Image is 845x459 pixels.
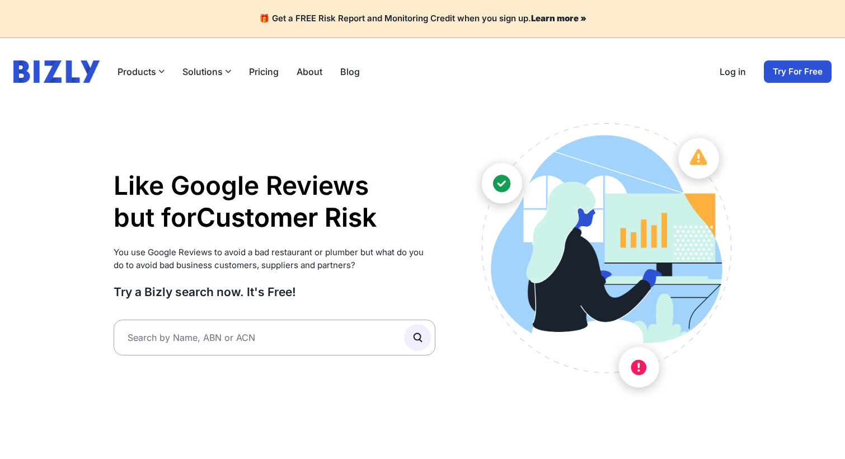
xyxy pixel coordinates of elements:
h1: Like Google Reviews but for [114,170,435,234]
li: Supplier Risk [196,202,377,234]
li: Partner Risk [196,234,377,266]
a: Pricing [249,65,279,78]
a: Learn more » [531,13,586,24]
p: You use Google Reviews to avoid a bad restaurant or plumber but what do you do to avoid bad busin... [114,246,435,271]
h4: 🎁 Get a FREE Risk Report and Monitoring Credit when you sign up. [13,13,832,24]
h3: Try a Bizly search now. It's Free! [114,284,435,299]
button: Solutions [182,65,231,78]
input: Search by Name, ABN or ACN [114,320,435,355]
a: Log in [720,65,746,78]
a: Blog [340,65,360,78]
a: About [297,65,322,78]
a: Try For Free [764,60,832,83]
button: Products [118,65,165,78]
